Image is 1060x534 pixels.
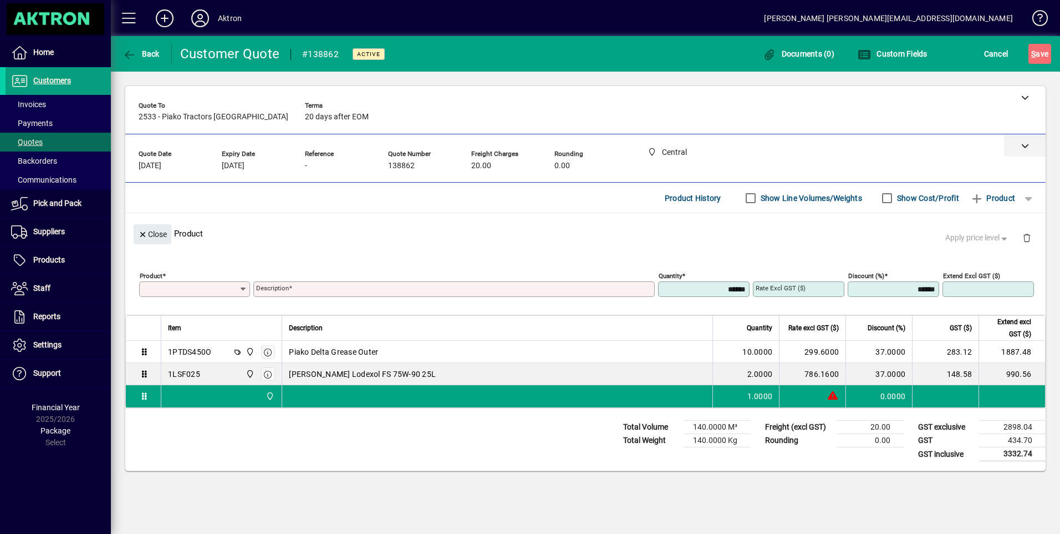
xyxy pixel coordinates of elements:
div: 299.6000 [786,346,839,357]
td: 990.56 [979,363,1045,385]
button: Documents (0) [760,44,837,64]
button: Profile [182,8,218,28]
span: Discount (%) [868,322,905,334]
a: Communications [6,170,111,189]
div: #138862 [302,46,339,63]
mat-label: Extend excl GST ($) [943,272,1000,280]
span: Communications [11,175,77,184]
span: 20.00 [471,162,491,170]
td: 1887.48 [979,341,1045,363]
td: 37.0000 [845,363,912,385]
span: Suppliers [33,227,65,236]
span: Quotes [11,138,43,147]
span: Reports [33,312,60,321]
a: Staff [6,275,111,303]
td: Freight (excl GST) [760,421,837,434]
button: Save [1028,44,1051,64]
span: Active [357,51,380,58]
span: Central [243,346,256,358]
span: 0.00 [554,162,570,170]
a: Settings [6,331,111,359]
span: Close [138,225,167,244]
app-page-header-button: Close [131,229,174,239]
span: 138862 [388,162,415,170]
span: Central [243,368,256,380]
td: 283.12 [912,341,979,363]
td: Rounding [760,434,837,447]
span: S [1031,49,1036,58]
span: Back [123,49,160,58]
span: ave [1031,45,1048,63]
span: Custom Fields [858,49,927,58]
span: Apply price level [945,232,1010,244]
span: 2.0000 [747,369,773,380]
div: Aktron [218,9,242,27]
div: 786.1600 [786,369,839,380]
span: Extend excl GST ($) [986,316,1031,340]
span: Piako Delta Grease Outer [289,346,378,357]
button: Close [134,224,171,244]
a: Invoices [6,95,111,114]
span: [DATE] [139,162,161,170]
span: Financial Year [32,403,80,412]
span: 1.0000 [747,391,773,402]
button: Custom Fields [855,44,930,64]
td: 20.00 [837,421,904,434]
button: Apply price level [941,228,1014,248]
label: Show Cost/Profit [895,193,959,204]
span: Settings [33,340,62,349]
span: Invoices [11,100,46,109]
span: Staff [33,284,50,293]
a: Suppliers [6,218,111,246]
span: Cancel [984,45,1008,63]
button: Product History [660,188,726,208]
div: [PERSON_NAME] [PERSON_NAME][EMAIL_ADDRESS][DOMAIN_NAME] [764,9,1013,27]
td: 37.0000 [845,341,912,363]
span: Products [33,255,65,264]
span: [PERSON_NAME] Lodexol FS 75W-90 25L [289,369,436,380]
mat-label: Rate excl GST ($) [756,284,806,292]
a: Products [6,246,111,274]
span: 20 days after EOM [305,113,369,122]
mat-label: Product [140,272,162,280]
span: Pick and Pack [33,199,81,208]
a: Reports [6,303,111,331]
span: Central [263,390,276,402]
span: 10.0000 [742,346,772,357]
span: 2533 - Piako Tractors [GEOGRAPHIC_DATA] [139,113,288,122]
div: Product [125,213,1046,254]
a: Quotes [6,133,111,152]
div: 1LSF025 [168,369,200,380]
app-page-header-button: Back [111,44,172,64]
td: 434.70 [979,434,1046,447]
td: GST exclusive [913,421,979,434]
td: 0.0000 [845,385,912,407]
td: 148.58 [912,363,979,385]
div: Customer Quote [180,45,280,63]
span: Home [33,48,54,57]
td: 0.00 [837,434,904,447]
span: Documents (0) [762,49,834,58]
span: - [305,162,307,170]
span: Item [168,322,181,334]
button: Cancel [981,44,1011,64]
span: Payments [11,119,53,128]
mat-label: Quantity [659,272,682,280]
span: Description [289,322,323,334]
span: Customers [33,76,71,85]
span: GST ($) [950,322,972,334]
span: Support [33,369,61,377]
td: 140.0000 Kg [684,434,751,447]
mat-label: Description [256,284,289,292]
a: Pick and Pack [6,190,111,218]
td: 140.0000 M³ [684,421,751,434]
span: Backorders [11,157,57,165]
td: GST inclusive [913,447,979,461]
label: Show Line Volumes/Weights [758,193,862,204]
a: Support [6,360,111,387]
span: Rate excl GST ($) [788,322,839,334]
button: Add [147,8,182,28]
span: [DATE] [222,162,244,170]
td: 2898.04 [979,421,1046,434]
app-page-header-button: Delete [1013,233,1040,243]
